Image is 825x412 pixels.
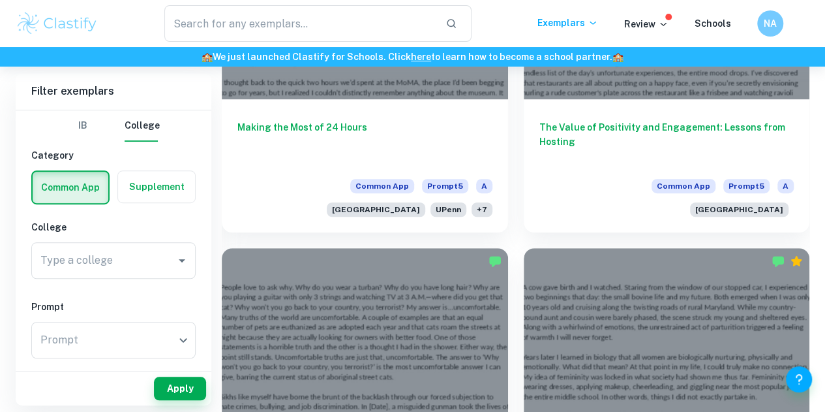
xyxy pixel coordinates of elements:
div: Premium [790,255,803,268]
button: Help and Feedback [786,366,812,392]
a: Schools [695,18,731,29]
span: UPenn [430,202,466,217]
p: Review [624,17,668,31]
h6: Prompt [31,300,196,314]
span: + 7 [472,202,492,217]
div: Filter type choice [67,110,160,142]
a: here [411,52,431,62]
h6: College [31,220,196,234]
button: Apply [154,377,206,400]
h6: NA [763,16,778,31]
span: A [777,179,794,193]
span: 🏫 [202,52,213,62]
span: [GEOGRAPHIC_DATA] [690,202,788,217]
span: Common App [350,179,414,193]
button: College [125,110,160,142]
span: A [476,179,492,193]
h6: Making the Most of 24 Hours [237,120,492,163]
span: [GEOGRAPHIC_DATA] [327,202,425,217]
span: Common App [652,179,715,193]
span: Prompt 5 [422,179,468,193]
span: 🏫 [612,52,623,62]
button: Supplement [118,171,195,202]
img: Marked [488,255,502,268]
input: Search for any exemplars... [164,5,435,42]
h6: We just launched Clastify for Schools. Click to learn how to become a school partner. [3,50,822,64]
span: Prompt 5 [723,179,770,193]
button: IB [67,110,98,142]
img: Marked [772,255,785,268]
button: NA [757,10,783,37]
img: Clastify logo [16,10,98,37]
button: Common App [33,172,108,203]
h6: The Value of Positivity and Engagement: Lessons from Hosting [539,120,794,163]
button: Open [173,251,191,270]
h6: Category [31,148,196,163]
p: Exemplars [537,16,598,30]
h6: Filter exemplars [16,73,211,110]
